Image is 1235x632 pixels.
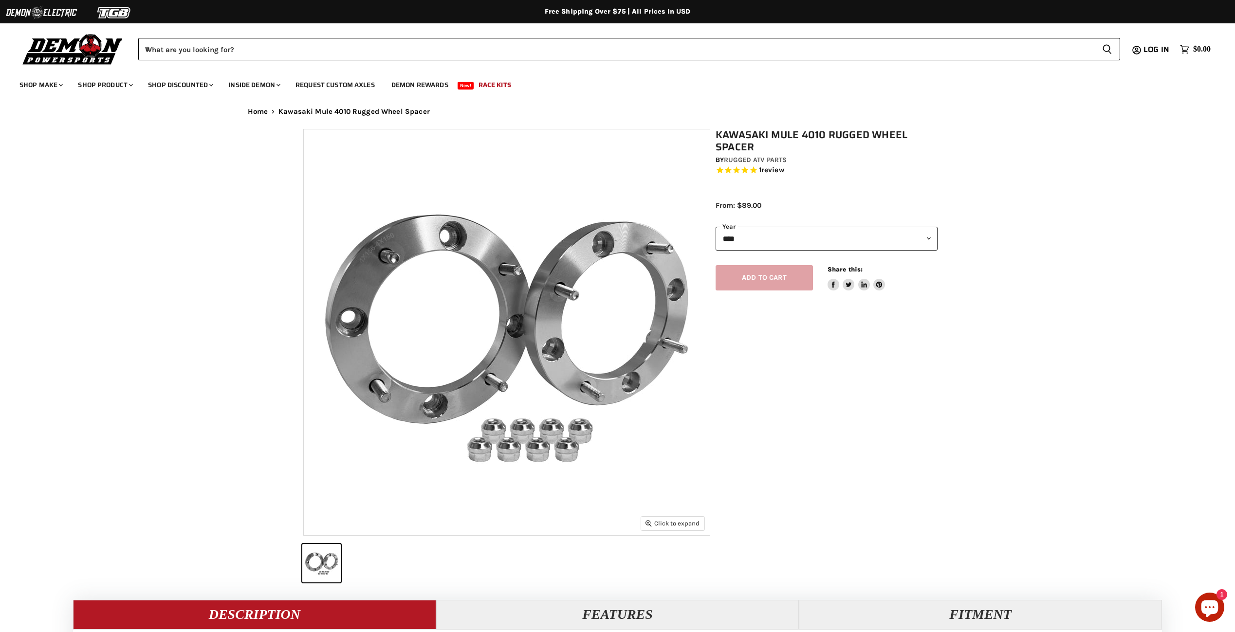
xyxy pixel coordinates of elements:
button: Kawasaki Mule 4010 Rugged Wheel Spacer thumbnail [302,544,341,582]
img: TGB Logo 2 [78,3,151,22]
span: review [761,166,784,175]
span: Rated 5.0 out of 5 stars 1 reviews [716,165,938,176]
inbox-online-store-chat: Shopify online store chat [1192,593,1227,624]
button: Click to expand [641,517,704,530]
img: Kawasaki Mule 4010 Rugged Wheel Spacer [304,129,710,535]
span: New! [458,82,474,90]
span: Click to expand [645,520,700,527]
a: Rugged ATV Parts [724,156,787,164]
span: 1 reviews [759,166,784,175]
a: $0.00 [1175,42,1216,56]
span: Kawasaki Mule 4010 Rugged Wheel Spacer [278,108,430,116]
ul: Main menu [12,71,1208,95]
button: Fitment [799,600,1162,629]
button: Search [1094,38,1120,60]
a: Shop Discounted [141,75,219,95]
a: Inside Demon [221,75,286,95]
span: Share this: [828,266,863,273]
span: $0.00 [1193,45,1211,54]
button: Description [73,600,436,629]
div: by [716,155,938,165]
form: Product [138,38,1120,60]
span: From: $89.00 [716,201,761,210]
span: Log in [1143,43,1169,55]
div: Free Shipping Over $75 | All Prices In USD [228,7,1007,16]
select: year [716,227,938,251]
a: Shop Make [12,75,69,95]
nav: Breadcrumbs [228,108,1007,116]
a: Demon Rewards [384,75,456,95]
a: Log in [1139,45,1175,54]
a: Shop Product [71,75,139,95]
img: Demon Electric Logo 2 [5,3,78,22]
aside: Share this: [828,265,885,291]
a: Home [248,108,268,116]
a: Race Kits [471,75,518,95]
a: Request Custom Axles [288,75,382,95]
input: When autocomplete results are available use up and down arrows to review and enter to select [138,38,1094,60]
h1: Kawasaki Mule 4010 Rugged Wheel Spacer [716,129,938,153]
button: Features [436,600,799,629]
img: Demon Powersports [19,32,126,66]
